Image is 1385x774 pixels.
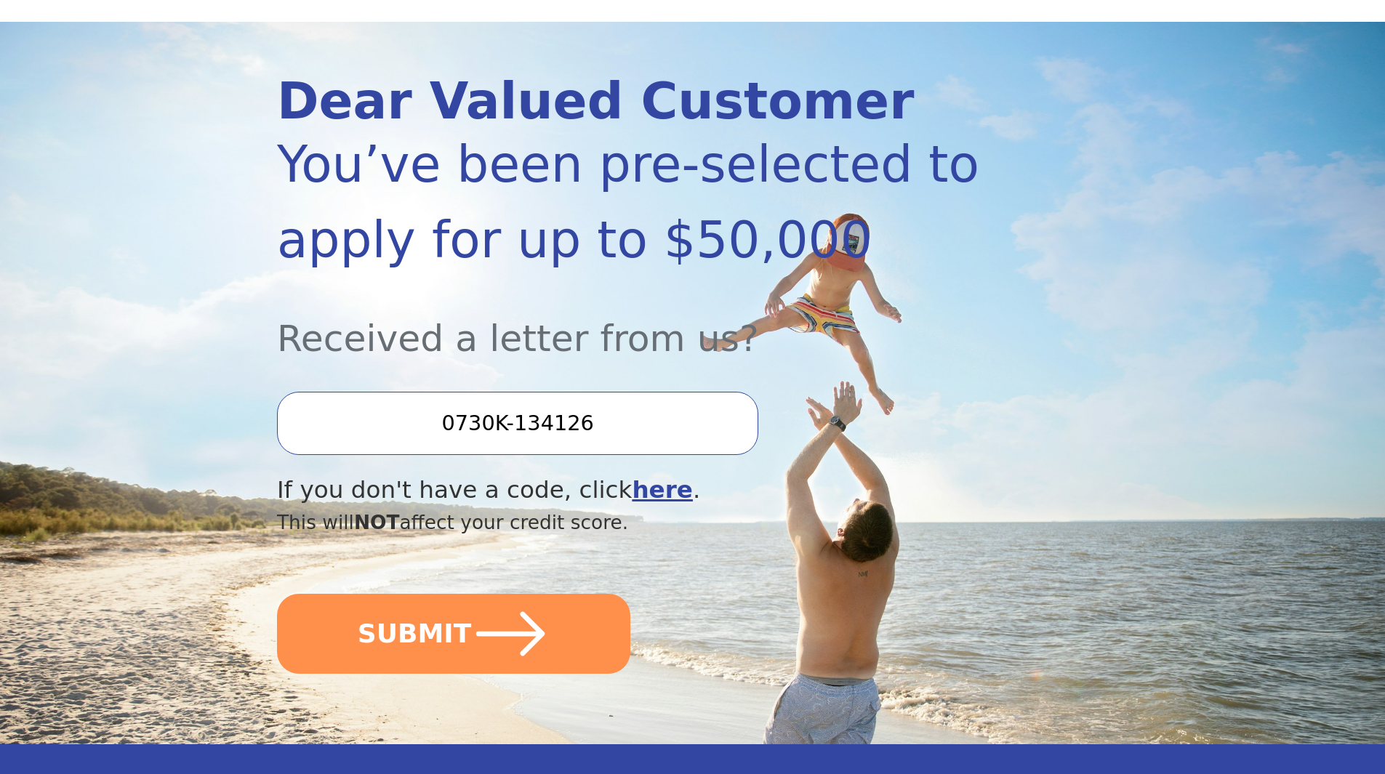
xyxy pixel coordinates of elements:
[277,472,984,508] div: If you don't have a code, click .
[277,594,630,674] button: SUBMIT
[277,392,758,454] input: Enter your Offer Code:
[277,126,984,278] div: You’ve been pre-selected to apply for up to $50,000
[354,511,400,533] span: NOT
[277,278,984,366] div: Received a letter from us?
[277,508,984,537] div: This will affect your credit score.
[632,476,693,504] a: here
[277,76,984,126] div: Dear Valued Customer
